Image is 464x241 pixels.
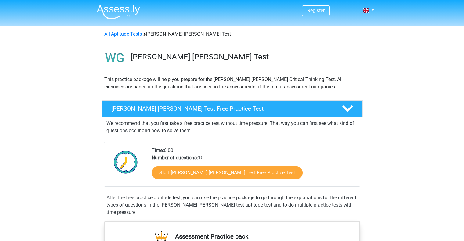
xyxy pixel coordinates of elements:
[104,194,360,216] div: After the free practice aptitude test, you can use the practice package to go through the explana...
[97,5,140,19] img: Assessly
[147,147,360,186] div: 6:00 10
[99,100,365,117] a: [PERSON_NAME] [PERSON_NAME] Test Free Practice Test
[152,147,164,153] b: Time:
[307,8,325,13] a: Register
[102,45,128,71] img: watson glaser test
[106,120,358,134] p: We recommend that you first take a free practice test without time pressure. That way you can fir...
[152,166,303,179] a: Start [PERSON_NAME] [PERSON_NAME] Test Free Practice Test
[102,30,362,38] div: [PERSON_NAME] [PERSON_NAME] Test
[131,52,358,62] h3: [PERSON_NAME] [PERSON_NAME] Test
[152,155,198,161] b: Number of questions:
[104,31,142,37] a: All Aptitude Tests
[104,76,360,90] p: This practice package will help you prepare for the [PERSON_NAME] [PERSON_NAME] Critical Thinking...
[111,105,332,112] h4: [PERSON_NAME] [PERSON_NAME] Test Free Practice Test
[110,147,141,177] img: Clock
